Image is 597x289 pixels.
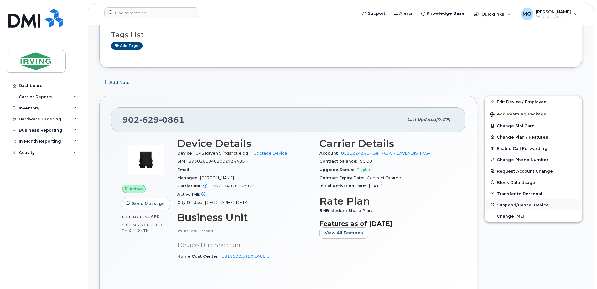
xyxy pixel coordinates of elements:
button: Send Message [122,198,170,209]
button: Block Data Usage [485,177,582,188]
span: 902 [122,115,184,124]
span: Active IMEI [177,192,210,197]
button: Transfer to Personal [485,188,582,199]
img: image20231002-3703462-jf5jmc.jpeg [127,141,165,179]
h3: Tags List [111,31,571,39]
span: 5.00 MB [122,223,139,227]
h3: Features as of [DATE] [319,220,454,227]
button: Change Plan / Features [485,131,582,143]
span: Active [129,186,143,192]
h3: Business Unit [177,212,312,223]
span: City Of Use [177,200,205,205]
span: Initial Activation Date [319,184,369,188]
span: Change Plan / Features [497,135,548,139]
button: View All Features [319,227,368,239]
a: + Upgrade Device [251,151,287,155]
span: Wireless Admin [536,14,571,19]
span: Home Cost Center [177,254,221,259]
span: View All Features [325,230,363,236]
span: 0861 [159,115,184,124]
span: Eligible [357,167,371,172]
span: 352974026238022 [212,184,255,188]
span: Send Message [132,200,165,206]
button: Add Note [99,77,135,88]
span: SIM [177,159,189,164]
span: Add Note [109,79,130,85]
span: Enable Call Forwarding [497,146,548,151]
a: Knowledge Base [417,7,469,20]
span: MO [522,10,532,18]
p: Device Business Unit [177,241,312,250]
button: Change Phone Number [485,154,582,165]
span: GPS Raven Slingshot elog [195,151,248,155]
span: [DATE] [436,117,450,122]
a: Edit Device / Employee [485,96,582,107]
span: Contract Expiry Date [319,175,367,180]
span: Carrier IMEI [177,184,212,188]
span: Knowledge Base [427,10,465,17]
input: Find something... [104,7,199,18]
span: Suspend/Cancel Device [497,202,549,207]
span: Add Roaming Package [490,112,547,118]
span: [PERSON_NAME] [536,9,571,14]
span: [PERSON_NAME] [200,175,234,180]
div: Quicklinks [470,8,515,20]
h3: Carrier Details [319,138,454,149]
button: Suspend/Cancel Device [485,199,582,210]
span: Last updated [407,117,436,122]
span: — [193,167,197,172]
button: Change IMEI [485,210,582,222]
h3: Device Details [177,138,312,149]
span: [GEOGRAPHIC_DATA] [205,200,249,205]
a: 0511224346 - Bell - CAV - CAVENDISH AGRI [341,151,432,155]
span: — [210,192,215,197]
button: Change SIM Card [485,120,582,131]
a: Support [358,7,390,20]
button: Request Account Change [485,165,582,177]
span: 89302610402002734485 [189,159,245,164]
button: Add Roaming Package [485,107,582,120]
span: Upgrade Status [319,167,357,172]
p: HR Lock Enabled [177,228,312,233]
span: used [148,215,160,219]
a: Alerts [390,7,417,20]
span: [DATE] [369,184,382,188]
span: 5MB Modem Share Plan [319,208,375,213]
span: $0.00 [360,159,372,164]
span: Contract balance [319,159,360,164]
span: Account [319,151,341,155]
span: Manager [177,175,200,180]
button: Enable Call Forwarding [485,143,582,154]
h3: Rate Plan [319,195,454,207]
span: Alerts [399,10,413,17]
a: 1811000.5180 1488 E [221,254,269,259]
a: Add tags [111,42,143,50]
span: 629 [139,115,159,124]
span: Device [177,151,195,155]
span: Email [177,167,193,172]
span: 0.00 Bytes [122,215,148,219]
span: Contract Expired [367,175,401,180]
span: Support [368,10,385,17]
span: included this month [122,222,162,233]
div: Mark O'Connell [517,8,582,20]
span: Quicklinks [481,12,504,17]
